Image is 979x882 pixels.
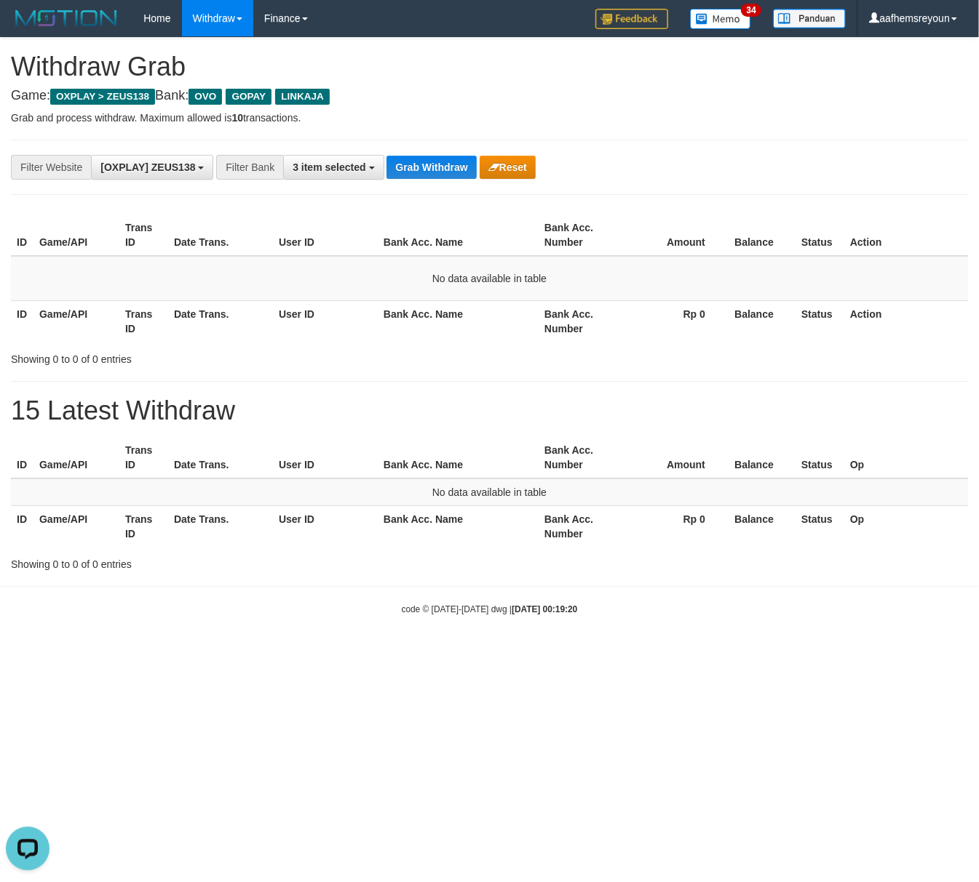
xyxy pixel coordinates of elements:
[512,604,577,614] strong: [DATE] 00:19:20
[273,215,378,256] th: User ID
[50,89,155,105] span: OXPLAY > ZEUS138
[844,437,968,478] th: Op
[539,437,625,478] th: Bank Acc. Number
[273,437,378,478] th: User ID
[119,300,168,342] th: Trans ID
[727,506,796,548] th: Balance
[119,506,168,548] th: Trans ID
[690,9,751,29] img: Button%20Memo.svg
[119,437,168,478] th: Trans ID
[539,506,625,548] th: Bank Acc. Number
[11,155,91,180] div: Filter Website
[33,437,119,478] th: Game/API
[625,300,727,342] th: Rp 0
[844,215,968,256] th: Action
[387,156,476,179] button: Grab Withdraw
[168,437,273,478] th: Date Trans.
[595,9,668,29] img: Feedback.jpg
[33,215,119,256] th: Game/API
[11,346,397,366] div: Showing 0 to 0 of 0 entries
[91,155,213,180] button: [OXPLAY] ZEUS138
[283,155,384,180] button: 3 item selected
[625,437,727,478] th: Amount
[100,161,195,173] span: [OXPLAY] ZEUS138
[796,437,844,478] th: Status
[11,7,122,29] img: MOTION_logo.png
[11,396,968,425] h1: 15 Latest Withdraw
[168,506,273,548] th: Date Trans.
[11,256,968,301] td: No data available in table
[216,155,283,180] div: Filter Bank
[773,9,846,28] img: panduan.png
[273,300,378,342] th: User ID
[11,89,968,103] h4: Game: Bank:
[844,300,968,342] th: Action
[378,300,539,342] th: Bank Acc. Name
[796,506,844,548] th: Status
[11,111,968,125] p: Grab and process withdraw. Maximum allowed is transactions.
[273,506,378,548] th: User ID
[539,300,625,342] th: Bank Acc. Number
[11,52,968,81] h1: Withdraw Grab
[741,4,761,17] span: 34
[625,215,727,256] th: Amount
[226,89,271,105] span: GOPAY
[402,604,578,614] small: code © [DATE]-[DATE] dwg |
[727,215,796,256] th: Balance
[168,215,273,256] th: Date Trans.
[727,437,796,478] th: Balance
[378,215,539,256] th: Bank Acc. Name
[6,6,49,49] button: Open LiveChat chat widget
[33,506,119,548] th: Game/API
[275,89,330,105] span: LINKAJA
[378,506,539,548] th: Bank Acc. Name
[293,161,365,173] span: 3 item selected
[539,215,625,256] th: Bank Acc. Number
[625,506,727,548] th: Rp 0
[796,215,844,256] th: Status
[480,156,536,179] button: Reset
[231,112,243,124] strong: 10
[33,300,119,342] th: Game/API
[844,506,968,548] th: Op
[796,300,844,342] th: Status
[119,215,168,256] th: Trans ID
[11,437,33,478] th: ID
[378,437,539,478] th: Bank Acc. Name
[168,300,273,342] th: Date Trans.
[727,300,796,342] th: Balance
[11,215,33,256] th: ID
[11,506,33,548] th: ID
[189,89,222,105] span: OVO
[11,551,397,572] div: Showing 0 to 0 of 0 entries
[11,300,33,342] th: ID
[11,478,968,506] td: No data available in table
